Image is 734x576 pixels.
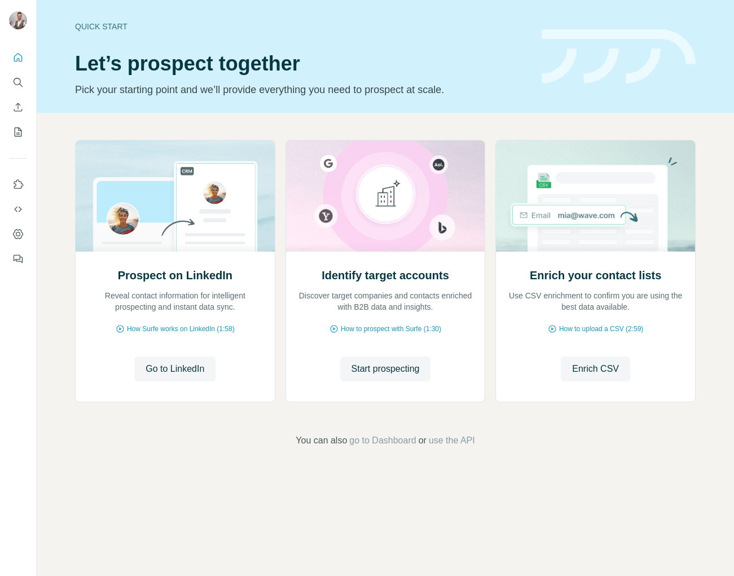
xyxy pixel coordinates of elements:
[296,434,347,447] span: You can also
[9,224,27,244] button: Dashboard
[349,434,416,447] button: go to Dashboard
[572,362,619,376] span: Enrich CSV
[561,357,630,381] button: Enrich CSV
[75,21,528,32] div: Quick start
[75,82,528,98] p: Pick your starting point and we’ll provide everything you need to prospect at scale.
[146,362,204,376] span: Go to LinkedIn
[9,122,27,142] button: My lists
[419,434,427,447] span: or
[134,357,216,381] button: Go to LinkedIn
[340,357,431,381] button: Start prospecting
[9,199,27,219] button: Use Surfe API
[297,290,474,313] p: Discover target companies and contacts enriched with B2B data and insights.
[542,29,696,84] img: banner
[285,140,486,252] img: Identify target accounts
[9,11,27,29] img: Avatar
[322,267,449,283] h2: Identify target accounts
[9,174,27,195] button: Use Surfe on LinkedIn
[507,290,684,313] p: Use CSV enrichment to confirm you are using the best data available.
[429,434,475,447] button: use the API
[87,290,263,313] p: Reveal contact information for intelligent prospecting and instant data sync.
[559,324,643,334] span: How to upload a CSV (2:59)
[530,267,661,283] h2: Enrich your contact lists
[118,267,232,283] h2: Prospect on LinkedIn
[75,140,275,252] img: Prospect on LinkedIn
[75,52,528,75] h1: Let’s prospect together
[495,140,696,252] img: Enrich your contact lists
[9,97,27,117] button: Enrich CSV
[9,72,27,93] button: Search
[351,362,420,376] span: Start prospecting
[9,47,27,68] button: Quick start
[341,324,441,334] span: How to prospect with Surfe (1:30)
[9,249,27,269] button: Feedback
[127,324,235,334] span: How Surfe works on LinkedIn (1:58)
